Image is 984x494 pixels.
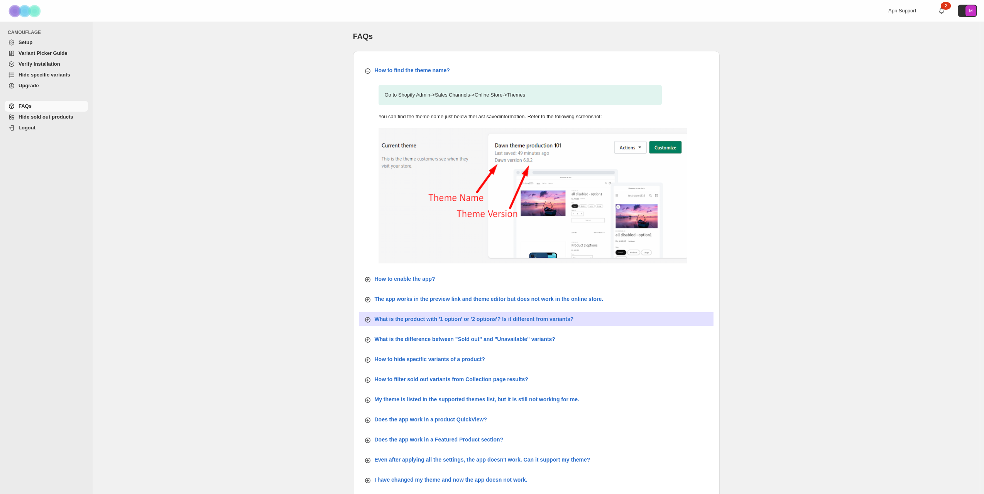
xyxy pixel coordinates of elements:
[359,63,713,77] button: How to find the theme name?
[379,128,687,263] img: find-theme-name
[375,355,485,363] p: How to hide specific variants of a product?
[19,103,32,109] span: FAQs
[375,66,450,74] p: How to find the theme name?
[5,70,88,80] a: Hide specific variants
[359,453,713,467] button: Even after applying all the settings, the app doesn't work. Can it support my theme?
[375,416,487,423] p: Does the app work in a product QuickView?
[359,272,713,286] button: How to enable the app?
[5,112,88,122] a: Hide sold out products
[375,476,528,484] p: I have changed my theme and now the app doesn not work.
[359,292,713,306] button: The app works in the preview link and theme editor but does not work in the online store.
[375,436,504,443] p: Does the app work in a Featured Product section?
[359,352,713,366] button: How to hide specific variants of a product?
[359,392,713,406] button: My theme is listed in the supported themes list, but it is still not working for me.
[6,0,45,22] img: Camouflage
[359,473,713,487] button: I have changed my theme and now the app doesn not work.
[359,332,713,346] button: What is the difference between "Sold out" and "Unavailable" variants?
[375,295,604,303] p: The app works in the preview link and theme editor but does not work in the online store.
[375,315,574,323] p: What is the product with '1 option' or '2 options'? Is it different from variants?
[359,413,713,426] button: Does the app work in a product QuickView?
[375,396,580,403] p: My theme is listed in the supported themes list, but it is still not working for me.
[5,37,88,48] a: Setup
[19,83,39,88] span: Upgrade
[19,61,60,67] span: Verify Installation
[19,125,36,131] span: Logout
[5,48,88,59] a: Variant Picker Guide
[5,101,88,112] a: FAQs
[938,7,945,15] a: 2
[941,2,951,10] div: 2
[375,275,435,283] p: How to enable the app?
[965,5,976,16] span: Avatar with initials M
[19,114,73,120] span: Hide sold out products
[19,50,67,56] span: Variant Picker Guide
[888,8,916,14] span: App Support
[19,39,32,45] span: Setup
[379,85,662,105] p: Go to Shopify Admin -> Sales Channels -> Online Store -> Themes
[353,32,373,41] span: FAQs
[359,312,713,326] button: What is the product with '1 option' or '2 options'? Is it different from variants?
[375,335,555,343] p: What is the difference between "Sold out" and "Unavailable" variants?
[375,375,528,383] p: How to filter sold out variants from Collection page results?
[8,29,89,36] span: CAMOUFLAGE
[375,456,590,463] p: Even after applying all the settings, the app doesn't work. Can it support my theme?
[969,8,972,13] text: M
[19,72,70,78] span: Hide specific variants
[359,372,713,386] button: How to filter sold out variants from Collection page results?
[5,59,88,70] a: Verify Installation
[958,5,977,17] button: Avatar with initials M
[359,433,713,446] button: Does the app work in a Featured Product section?
[5,80,88,91] a: Upgrade
[5,122,88,133] a: Logout
[379,113,662,121] p: You can find the theme name just below the Last saved information. Refer to the following screens...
